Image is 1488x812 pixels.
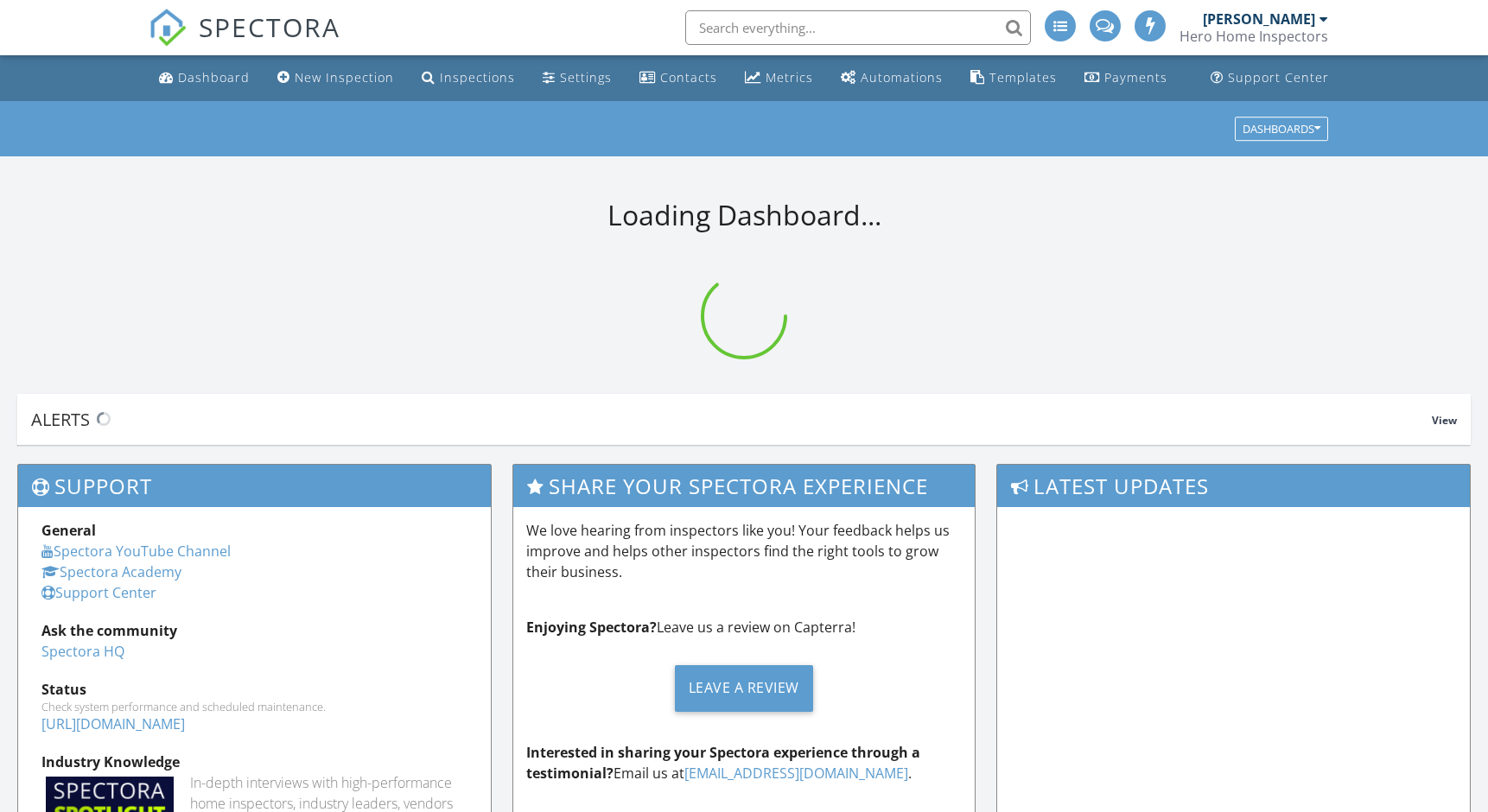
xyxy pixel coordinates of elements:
[199,9,340,45] span: SPECTORA
[149,23,340,60] a: SPECTORA
[536,62,619,94] a: Settings
[834,62,950,94] a: Automations (Basic)
[633,62,724,94] a: Contacts
[526,617,963,638] p: Leave us a review on Capterra!
[526,742,963,783] p: Email us at .
[152,62,257,94] a: Dashboard
[738,62,820,94] a: Metrics
[560,69,612,86] div: Settings
[675,665,813,712] div: Leave a Review
[660,69,717,86] div: Contacts
[1180,28,1328,45] div: Hero Home Inspectors
[440,69,515,86] div: Inspections
[1104,69,1167,86] div: Payments
[41,620,467,641] div: Ask the community
[1432,413,1457,428] span: View
[41,679,467,700] div: Status
[526,618,657,637] strong: Enjoying Spectora?
[684,764,908,783] a: [EMAIL_ADDRESS][DOMAIN_NAME]
[1235,117,1328,141] button: Dashboards
[415,62,522,94] a: Inspections
[513,465,976,507] h3: Share Your Spectora Experience
[1204,62,1336,94] a: Support Center
[1243,123,1320,135] div: Dashboards
[766,69,813,86] div: Metrics
[1228,69,1329,86] div: Support Center
[41,583,156,602] a: Support Center
[41,752,467,772] div: Industry Knowledge
[989,69,1057,86] div: Templates
[41,642,124,661] a: Spectora HQ
[1203,10,1315,28] div: [PERSON_NAME]
[41,700,467,714] div: Check system performance and scheduled maintenance.
[963,62,1064,94] a: Templates
[270,62,401,94] a: New Inspection
[1078,62,1174,94] a: Payments
[41,562,181,581] a: Spectora Academy
[861,69,943,86] div: Automations
[526,743,920,783] strong: Interested in sharing your Spectora experience through a testimonial?
[18,465,491,507] h3: Support
[41,521,96,540] strong: General
[997,465,1470,507] h3: Latest Updates
[41,542,231,561] a: Spectora YouTube Channel
[41,714,185,733] a: [URL][DOMAIN_NAME]
[526,651,963,725] a: Leave a Review
[149,9,187,47] img: The Best Home Inspection Software - Spectora
[178,69,250,86] div: Dashboard
[31,408,1432,431] div: Alerts
[526,520,963,582] p: We love hearing from inspectors like you! Your feedback helps us improve and helps other inspecto...
[295,69,394,86] div: New Inspection
[685,10,1031,45] input: Search everything...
